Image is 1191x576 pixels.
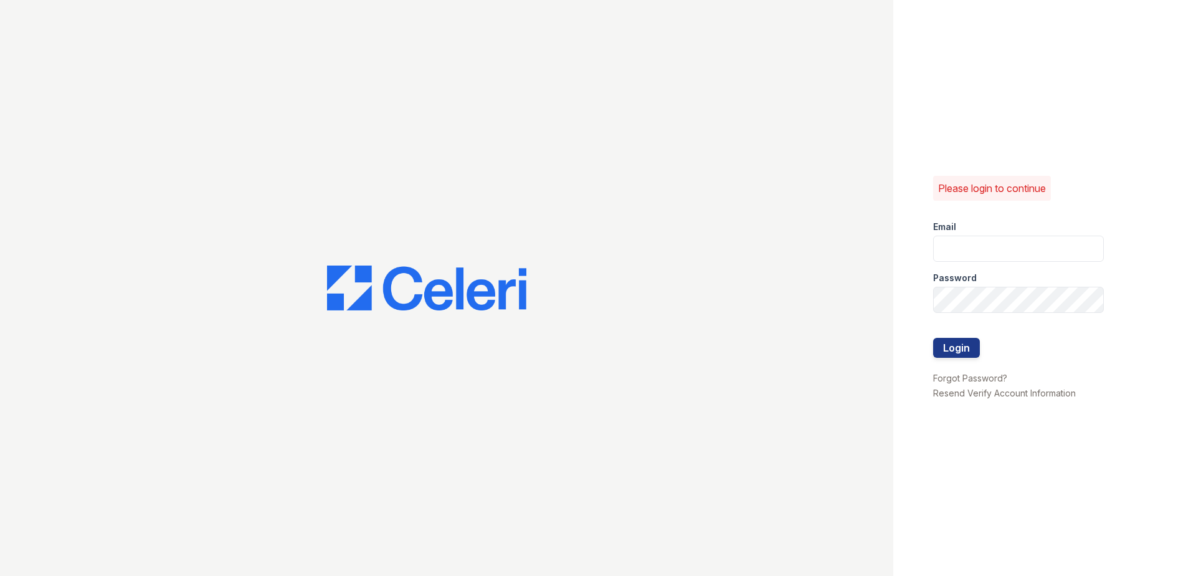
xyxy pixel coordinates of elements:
a: Resend Verify Account Information [933,388,1076,398]
p: Please login to continue [938,181,1046,196]
button: Login [933,338,980,358]
label: Password [933,272,977,284]
label: Email [933,221,956,233]
a: Forgot Password? [933,373,1007,383]
img: CE_Logo_Blue-a8612792a0a2168367f1c8372b55b34899dd931a85d93a1a3d3e32e68fde9ad4.png [327,266,526,310]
